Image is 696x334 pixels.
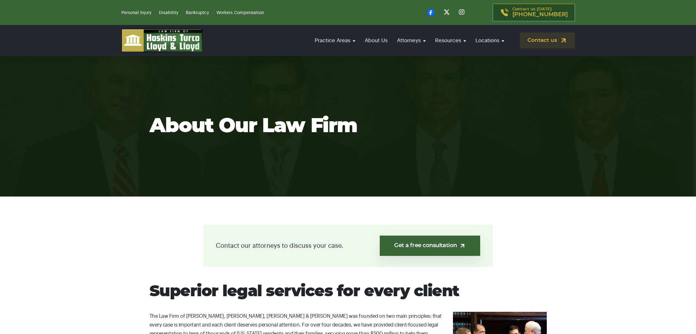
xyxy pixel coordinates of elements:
[520,32,575,48] a: Contact us
[121,11,151,15] a: Personal Injury
[512,12,568,18] span: [PHONE_NUMBER]
[159,11,178,15] a: Disability
[380,236,480,256] a: Get a free consultation
[512,7,568,18] p: Contact us [DATE]
[186,11,209,15] a: Bankruptcy
[362,32,391,49] a: About Us
[432,32,469,49] a: Resources
[394,32,429,49] a: Attorneys
[150,282,547,301] h2: Superior legal services for every client
[150,115,547,137] h1: About our law firm
[121,29,203,52] img: logo
[312,32,358,49] a: Practice Areas
[459,242,466,249] img: arrow-up-right-light.svg
[203,225,493,267] div: Contact our attorneys to discuss your case.
[216,11,264,15] a: Workers Compensation
[493,4,575,21] a: Contact us [DATE][PHONE_NUMBER]
[472,32,507,49] a: Locations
